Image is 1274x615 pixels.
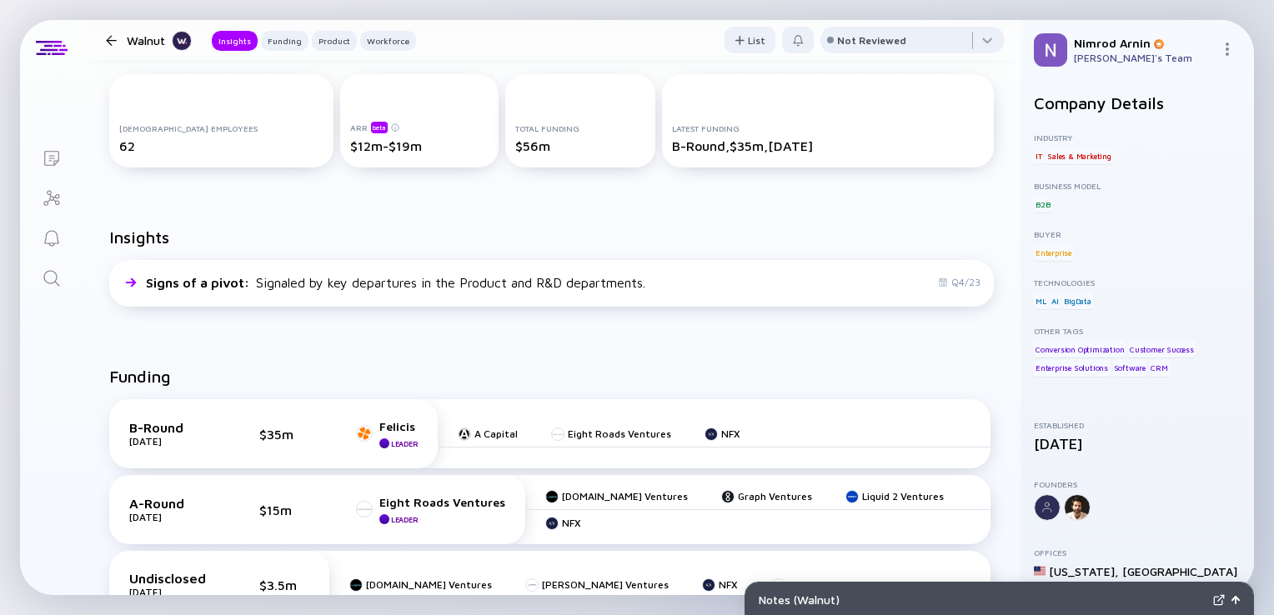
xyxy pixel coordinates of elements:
[568,427,671,440] div: Eight Roads Ventures
[1034,277,1241,287] div: Technologies
[702,578,738,591] a: NFX
[551,427,671,440] a: Eight Roads Ventures
[1034,33,1067,67] img: Nimrod Profile Picture
[938,276,981,288] div: Q4/23
[1034,360,1110,377] div: Enterprise Solutions
[356,419,418,448] a: FelicisLeader
[1221,42,1234,56] img: Menu
[1034,196,1051,212] div: B2B
[20,137,83,177] a: Lists
[1128,341,1196,357] div: Customer Success
[360,31,416,51] button: Workforce
[725,27,775,53] div: List
[1034,341,1126,357] div: Conversion Optimization
[1046,147,1113,164] div: Sales & Marketing
[788,578,830,591] div: SV Angel
[129,435,213,447] div: [DATE]
[371,122,388,133] div: beta
[350,121,488,133] div: ARR
[1213,594,1225,606] img: Expand Notes
[109,227,169,247] h2: Insights
[1231,596,1240,604] img: Open Notes
[771,578,830,591] a: SV Angel
[1034,132,1241,142] div: Industry
[119,138,324,153] div: 62
[725,27,775,53] button: List
[129,511,213,523] div: [DATE]
[1034,244,1073,261] div: Enterprise
[20,177,83,217] a: Investor Map
[705,427,740,440] a: NFX
[127,30,192,51] div: Walnut
[845,490,944,502] a: Liquid 2 Ventures
[515,123,645,133] div: Total Funding
[719,578,738,591] div: NFX
[562,490,688,502] div: [DOMAIN_NAME] Ventures
[1034,547,1241,557] div: Offices
[1034,479,1241,489] div: Founders
[474,427,518,440] div: A Capital
[515,138,645,153] div: $56m
[356,495,505,524] a: Eight Roads VenturesLeader
[721,490,812,502] a: Graph Ventures
[1034,229,1241,239] div: Buyer
[672,123,984,133] div: Latest Funding
[1034,292,1048,309] div: ML
[350,138,488,153] div: $12m-$19m
[146,275,645,290] div: Signaled by key departures in the Product and R&D departments.
[391,515,418,524] div: Leader
[212,31,258,51] button: Insights
[312,31,357,51] button: Product
[259,577,309,592] div: $3.5m
[1034,147,1044,164] div: IT
[261,32,308,49] div: Funding
[20,217,83,257] a: Reminders
[1034,435,1241,452] div: [DATE]
[109,367,171,386] h2: Funding
[1034,565,1046,577] img: United States Flag
[261,31,308,51] button: Funding
[379,495,505,509] div: Eight Roads Ventures
[259,502,309,517] div: $15m
[672,138,984,153] div: B-Round, $35m, [DATE]
[129,496,213,511] div: A-Round
[129,571,213,586] div: Undisclosed
[20,257,83,297] a: Search
[391,439,418,448] div: Leader
[119,123,324,133] div: [DEMOGRAPHIC_DATA] Employees
[545,517,581,529] a: NFX
[1074,36,1214,50] div: Nimrod Arnin
[1034,326,1241,336] div: Other Tags
[1074,52,1214,64] div: [PERSON_NAME]'s Team
[312,32,357,49] div: Product
[212,32,258,49] div: Insights
[129,586,213,598] div: [DATE]
[721,427,740,440] div: NFX
[738,490,812,502] div: Graph Ventures
[1034,181,1241,191] div: Business Model
[366,578,492,591] div: [DOMAIN_NAME] Ventures
[129,420,213,435] div: B-Round
[837,34,906,47] div: Not Reviewed
[1112,360,1147,377] div: Software
[562,517,581,529] div: NFX
[146,275,253,290] span: Signs of a pivot :
[545,490,688,502] a: [DOMAIN_NAME] Ventures
[1034,420,1241,430] div: Established
[1049,564,1119,578] div: [US_STATE] ,
[862,490,944,502] div: Liquid 2 Ventures
[1149,360,1169,377] div: CRM
[259,427,309,442] div: $35m
[1050,292,1061,309] div: AI
[1122,564,1237,578] div: [GEOGRAPHIC_DATA]
[759,592,1206,607] div: Notes ( Walnut )
[542,578,669,591] div: [PERSON_NAME] Ventures
[525,578,669,591] a: [PERSON_NAME] Ventures
[379,419,418,433] div: Felicis
[1062,292,1093,309] div: BigData
[458,427,518,440] a: A Capital
[360,32,416,49] div: Workforce
[349,578,492,591] a: [DOMAIN_NAME] Ventures
[1034,93,1241,112] h2: Company Details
